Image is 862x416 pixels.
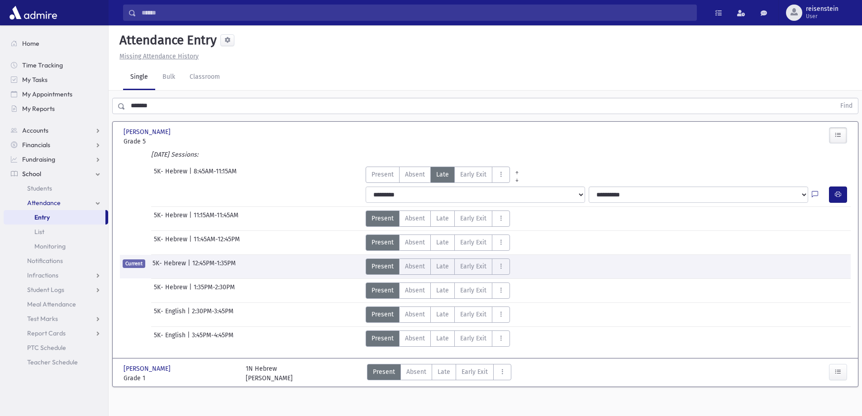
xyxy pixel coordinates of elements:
span: Late [436,334,449,343]
span: Absent [405,262,425,271]
a: Notifications [4,253,108,268]
span: Absent [405,286,425,295]
span: Report Cards [27,329,66,337]
h5: Attendance Entry [116,33,217,48]
span: | [187,306,192,323]
span: Current [123,259,145,268]
span: Fundraising [22,155,55,163]
span: 5K- English [154,306,187,323]
a: Accounts [4,123,108,138]
span: Absent [405,214,425,223]
span: Late [436,262,449,271]
span: Present [371,334,394,343]
a: School [4,167,108,181]
span: My Reports [22,105,55,113]
span: My Appointments [22,90,72,98]
div: AttTypes [366,210,510,227]
span: 3:45PM-4:45PM [192,330,233,347]
span: Early Exit [460,262,486,271]
span: [PERSON_NAME] [124,364,172,373]
span: Present [371,310,394,319]
a: Missing Attendance History [116,53,199,60]
span: 2:30PM-3:45PM [192,306,233,323]
span: Early Exit [462,367,488,377]
a: Financials [4,138,108,152]
div: AttTypes [366,330,510,347]
div: AttTypes [366,258,510,275]
span: | [187,330,192,347]
span: Present [373,367,395,377]
span: | [189,167,194,183]
span: Meal Attendance [27,300,76,308]
span: Absent [405,170,425,179]
a: All Prior [510,167,524,174]
span: Infractions [27,271,58,279]
span: 5K- Hebrew [154,210,189,227]
a: Time Tracking [4,58,108,72]
input: Search [136,5,696,21]
div: 1N Hebrew [PERSON_NAME] [246,364,293,383]
span: Present [371,238,394,247]
a: List [4,225,108,239]
span: Early Exit [460,170,486,179]
span: User [806,13,838,20]
span: Late [436,310,449,319]
span: Student Logs [27,286,64,294]
span: Early Exit [460,238,486,247]
div: AttTypes [366,282,510,299]
a: Classroom [182,65,227,90]
a: My Reports [4,101,108,116]
a: All Later [510,174,524,181]
span: Present [371,170,394,179]
a: PTC Schedule [4,340,108,355]
a: Entry [4,210,105,225]
span: Early Exit [460,286,486,295]
span: 5K- Hebrew [152,258,188,275]
span: My Tasks [22,76,48,84]
a: Home [4,36,108,51]
u: Missing Attendance History [119,53,199,60]
span: Grade 1 [124,373,237,383]
span: 5K- English [154,330,187,347]
span: Financials [22,141,50,149]
span: School [22,170,41,178]
a: My Tasks [4,72,108,87]
a: Single [123,65,155,90]
span: Late [436,170,449,179]
button: Find [835,98,858,114]
span: Present [371,262,394,271]
span: Early Exit [460,334,486,343]
div: AttTypes [366,234,510,251]
span: Absent [405,334,425,343]
span: 11:45AM-12:45PM [194,234,240,251]
div: AttTypes [366,306,510,323]
span: Monitoring [34,242,66,250]
a: Test Marks [4,311,108,326]
a: Fundraising [4,152,108,167]
a: Monitoring [4,239,108,253]
span: 12:45PM-1:35PM [192,258,236,275]
a: My Appointments [4,87,108,101]
span: 8:45AM-11:15AM [194,167,237,183]
span: 5K- Hebrew [154,234,189,251]
span: Early Exit [460,214,486,223]
span: Early Exit [460,310,486,319]
span: Teacher Schedule [27,358,78,366]
span: Test Marks [27,315,58,323]
a: Students [4,181,108,196]
span: 11:15AM-11:45AM [194,210,238,227]
span: | [188,258,192,275]
span: | [189,282,194,299]
a: Student Logs [4,282,108,297]
span: reisenstein [806,5,838,13]
span: List [34,228,44,236]
span: 1:35PM-2:30PM [194,282,235,299]
a: Bulk [155,65,182,90]
div: AttTypes [366,167,524,183]
span: 5K- Hebrew [154,167,189,183]
span: [PERSON_NAME] [124,127,172,137]
span: 5K- Hebrew [154,282,189,299]
img: AdmirePro [7,4,59,22]
span: Late [436,238,449,247]
span: Grade 5 [124,137,237,146]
